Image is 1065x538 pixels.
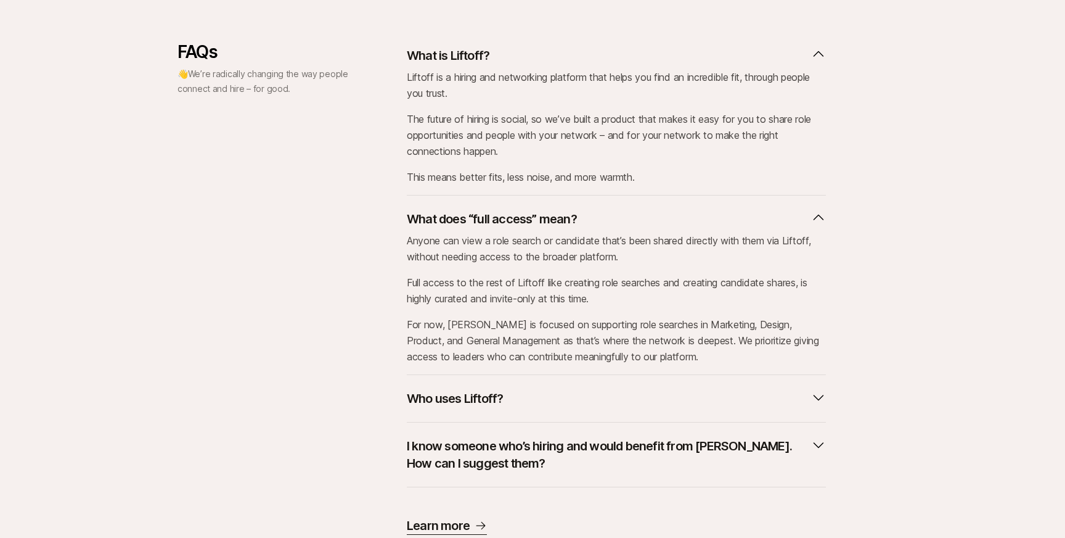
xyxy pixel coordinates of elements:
button: What is Liftoff? [407,42,826,69]
p: Who uses Liftoff? [407,390,503,407]
button: What does “full access” mean? [407,205,826,233]
p: 👋 [177,67,350,96]
div: What is Liftoff? [407,69,826,185]
span: We’re radically changing the way people connect and hire – for good. [177,68,348,94]
button: I know someone who’s hiring and would benefit from [PERSON_NAME]. How can I suggest them? [407,432,826,477]
p: Liftoff is a hiring and networking platform that helps you find an incredible fit, through people... [407,69,826,101]
p: I know someone who’s hiring and would benefit from [PERSON_NAME]. How can I suggest them? [407,437,806,472]
p: For now, [PERSON_NAME] is focused on supporting role searches in Marketing, Design, Product, and ... [407,317,826,365]
p: Anyone can view a role search or candidate that’s been shared directly with them via Liftoff, wit... [407,233,826,265]
p: Full access to the rest of Liftoff like creating role searches and creating candidate shares, is ... [407,275,826,307]
p: This means better fits, less noise, and more warmth. [407,169,826,185]
button: Who uses Liftoff? [407,385,826,412]
p: FAQs [177,42,350,62]
a: Learn more [407,517,487,535]
p: What is Liftoff? [407,47,489,64]
p: Learn more [407,517,470,534]
div: What does “full access” mean? [407,233,826,365]
p: The future of hiring is social, so we’ve built a product that makes it easy for you to share role... [407,111,826,159]
p: What does “full access” mean? [407,210,577,228]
